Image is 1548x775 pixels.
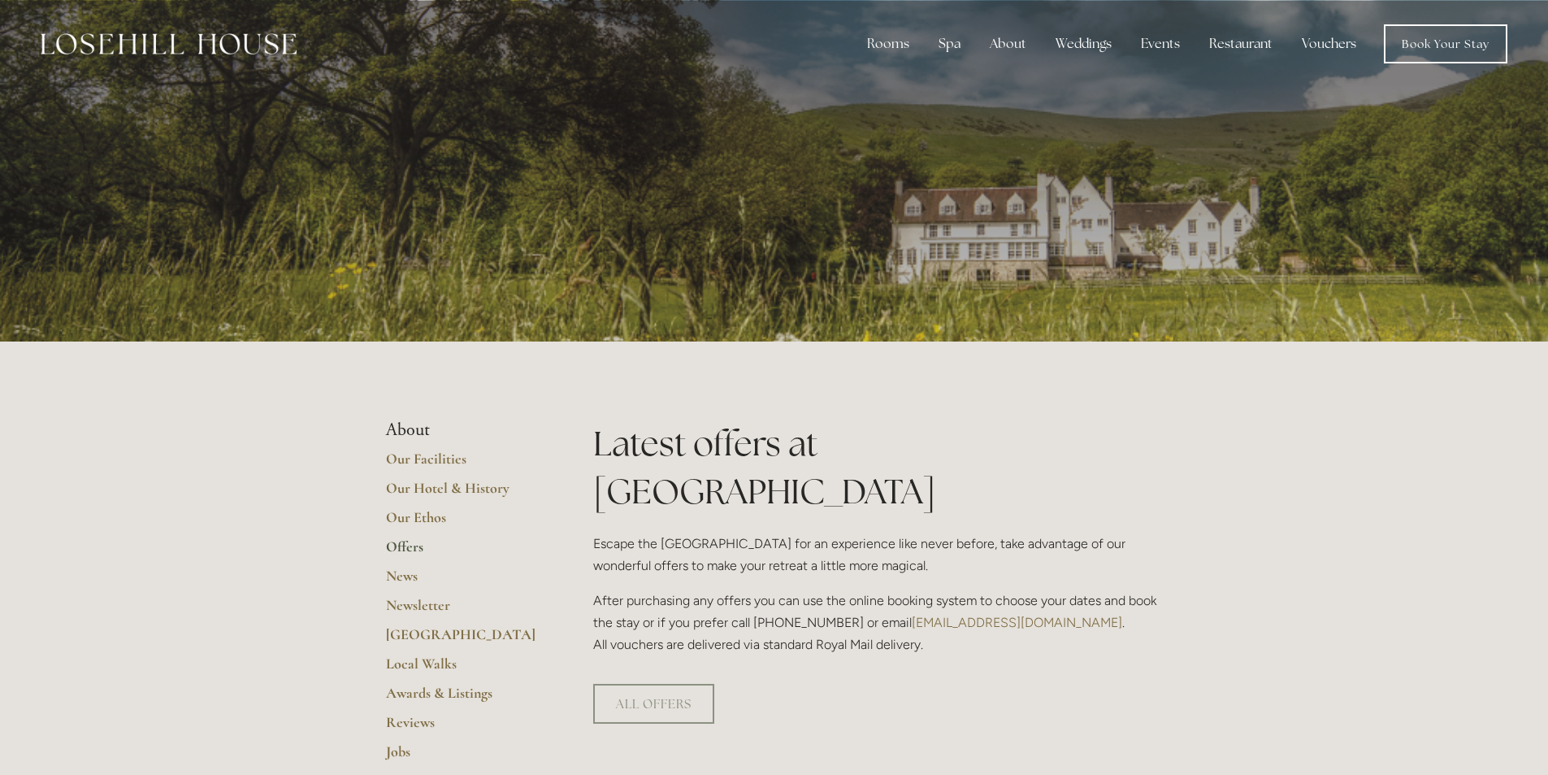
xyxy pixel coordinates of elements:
[386,625,541,655] a: [GEOGRAPHIC_DATA]
[854,28,922,60] div: Rooms
[386,450,541,479] a: Our Facilities
[386,742,541,772] a: Jobs
[386,655,541,684] a: Local Walks
[386,567,541,596] a: News
[386,538,541,567] a: Offers
[386,479,541,508] a: Our Hotel & History
[593,590,1163,656] p: After purchasing any offers you can use the online booking system to choose your dates and book t...
[386,508,541,538] a: Our Ethos
[1043,28,1125,60] div: Weddings
[1128,28,1193,60] div: Events
[593,533,1163,577] p: Escape the [GEOGRAPHIC_DATA] for an experience like never before, take advantage of our wonderful...
[386,596,541,625] a: Newsletter
[386,684,541,713] a: Awards & Listings
[386,713,541,742] a: Reviews
[926,28,973,60] div: Spa
[1289,28,1369,60] a: Vouchers
[977,28,1039,60] div: About
[386,420,541,441] li: About
[912,615,1122,630] a: [EMAIL_ADDRESS][DOMAIN_NAME]
[41,33,297,54] img: Losehill House
[1196,28,1286,60] div: Restaurant
[593,684,714,724] a: ALL OFFERS
[1384,24,1507,63] a: Book Your Stay
[593,420,1163,516] h1: Latest offers at [GEOGRAPHIC_DATA]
